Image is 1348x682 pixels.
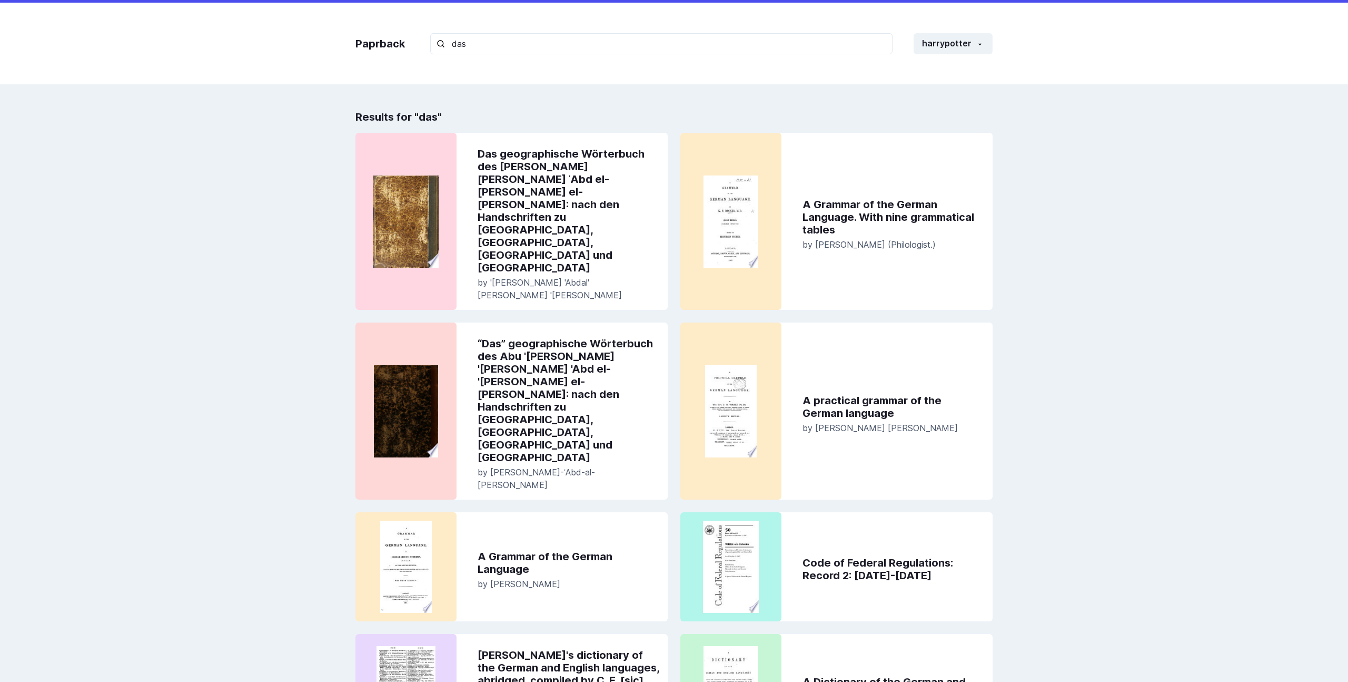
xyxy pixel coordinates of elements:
a: A Grammar of the German Language [478,550,659,576]
span: [PERSON_NAME] (Philologist.) [815,239,936,250]
span: [PERSON_NAME] [490,579,560,589]
img: Woman paying for a purchase [689,176,773,268]
p: by [802,238,984,251]
h2: Results for " das " [355,110,993,124]
img: Woman paying for a purchase [689,365,773,457]
a: A practical grammar of the German language [802,394,984,420]
a: Das geographische Wörterbuch des [PERSON_NAME] [PERSON_NAME] ʿAbd el-[PERSON_NAME] el-[PERSON_NAM... [478,148,659,274]
a: “Das” geographische Wörterbuch des Abu '[PERSON_NAME] '[PERSON_NAME] 'Abd el-'[PERSON_NAME] el-[P... [478,337,659,464]
input: Search for a book... [430,33,893,54]
img: Woman paying for a purchase [364,365,448,457]
img: Woman paying for a purchase [689,521,773,613]
a: Code of Federal Regulations: Record 2: [DATE]-[DATE] [802,557,984,582]
p: by [478,578,659,590]
button: harrypotter [914,33,993,54]
span: '[PERSON_NAME] 'Abdal' [PERSON_NAME] '[PERSON_NAME] [478,277,622,300]
span: [PERSON_NAME]-ʿAbd-al-[PERSON_NAME] [478,467,595,490]
p: by [478,466,659,491]
img: Woman paying for a purchase [364,521,448,613]
a: Paprback [355,36,405,52]
span: [PERSON_NAME] [PERSON_NAME] [815,423,958,433]
p: by [802,422,984,434]
img: Woman paying for a purchase [364,176,448,268]
p: by [478,276,659,301]
a: A Grammar of the German Language. With nine grammatical tables [802,198,984,236]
